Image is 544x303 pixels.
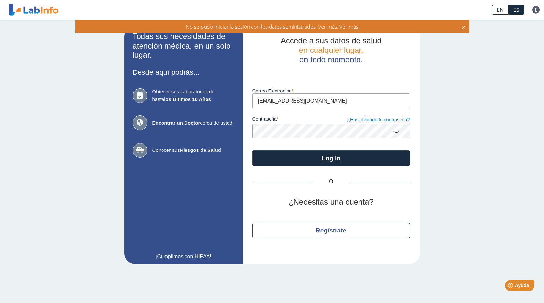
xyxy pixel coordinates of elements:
[152,120,200,126] b: Encontrar un Doctor
[164,96,211,102] b: los Últimos 10 Años
[252,223,410,238] button: Regístrate
[252,197,410,207] h2: ¿Necesitas una cuenta?
[186,23,338,30] span: No se pudo iniciar la sesión con los datos suministrados. Ver más.
[133,32,234,60] h2: Todas sus necesidades de atención médica, en un solo lugar.
[509,5,524,15] a: ES
[252,150,410,166] button: Log In
[152,147,234,154] span: Conocer sus
[312,178,351,186] span: O
[331,116,410,124] a: ¿Has olvidado tu contraseña?
[180,147,221,153] b: Riesgos de Salud
[281,36,381,45] span: Accede a sus datos de salud
[338,23,358,30] span: Ver más
[492,5,509,15] a: EN
[252,88,410,93] label: Correo Electronico
[486,277,537,296] iframe: Help widget launcher
[152,119,234,127] span: cerca de usted
[133,68,234,76] h3: Desde aquí podrás...
[152,88,234,103] span: Obtener sus Laboratorios de hasta
[299,55,363,64] span: en todo momento.
[252,116,331,124] label: contraseña
[299,46,363,54] span: en cualquier lugar,
[133,253,234,261] a: ¡Cumplimos con HIPAA!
